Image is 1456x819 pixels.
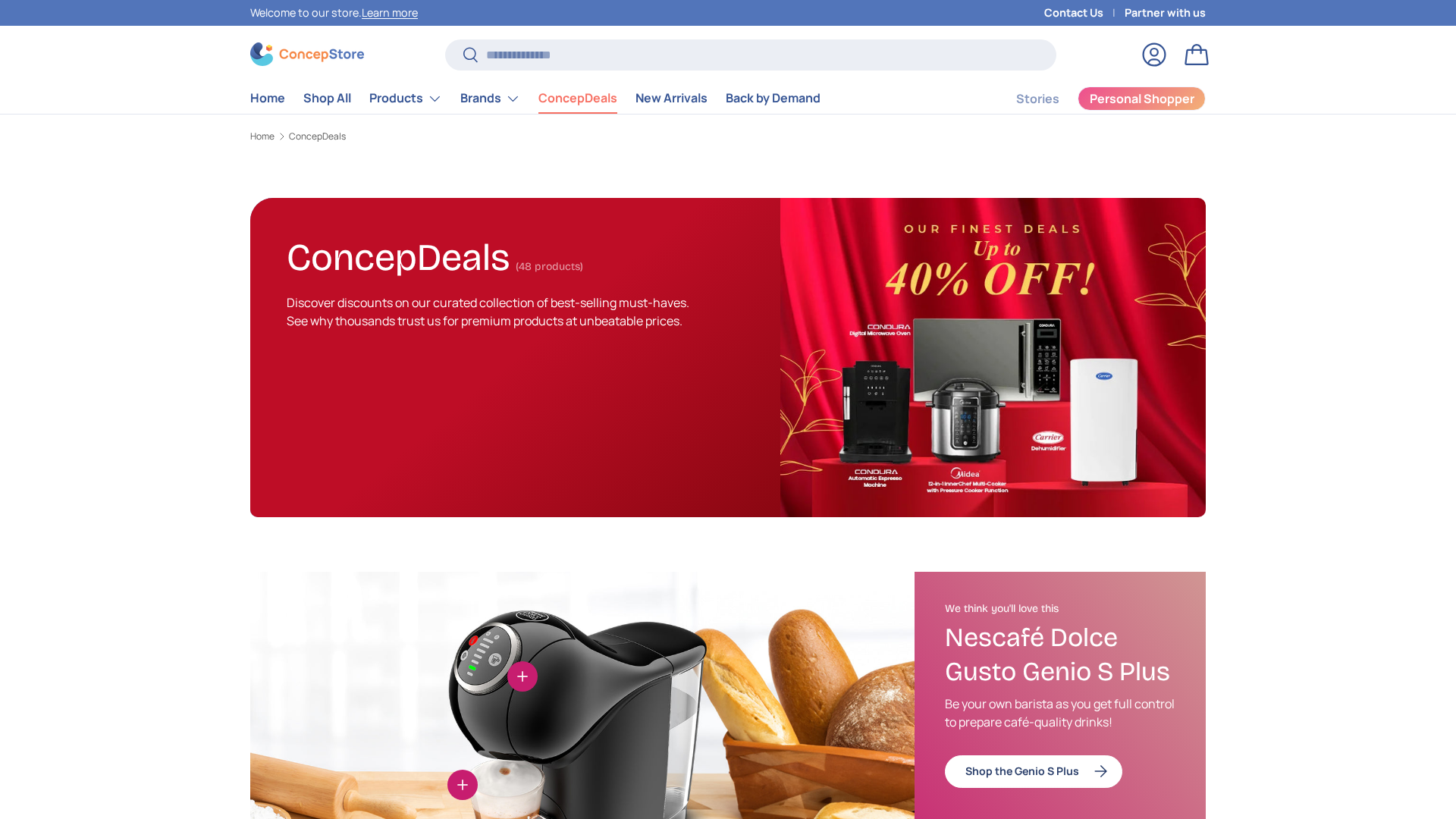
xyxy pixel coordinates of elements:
img: ConcepDeals [780,198,1206,517]
nav: Primary [250,83,821,114]
a: Brands [460,83,520,114]
nav: Secondary [980,83,1206,114]
p: Be your own barista as you get full control to prepare café-quality drinks! [945,695,1175,731]
summary: Brands [451,83,529,114]
a: Partner with us [1125,5,1206,21]
a: Contact Us [1044,5,1125,21]
a: Stories [1016,84,1059,114]
p: Welcome to our store. [250,5,418,21]
span: Personal Shopper [1090,93,1194,105]
a: Products [369,83,442,114]
nav: Breadcrumbs [250,130,1206,143]
a: Home [250,132,275,141]
a: New Arrivals [635,83,708,113]
h1: ConcepDeals [287,229,510,280]
a: ConcepDeals [289,132,346,141]
span: Discover discounts on our curated collection of best-selling must-haves. See why thousands trust ... [287,294,689,329]
span: (48 products) [516,260,583,273]
a: ConcepDeals [538,83,617,113]
h2: We think you'll love this [945,602,1175,616]
a: Learn more [362,5,418,20]
a: Back by Demand [726,83,821,113]
img: ConcepStore [250,42,364,66]
summary: Products [360,83,451,114]
a: Shop the Genio S Plus [945,755,1122,788]
h3: Nescafé Dolce Gusto Genio S Plus [945,621,1175,689]
a: Personal Shopper [1078,86,1206,111]
a: Shop All [303,83,351,113]
a: Home [250,83,285,113]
